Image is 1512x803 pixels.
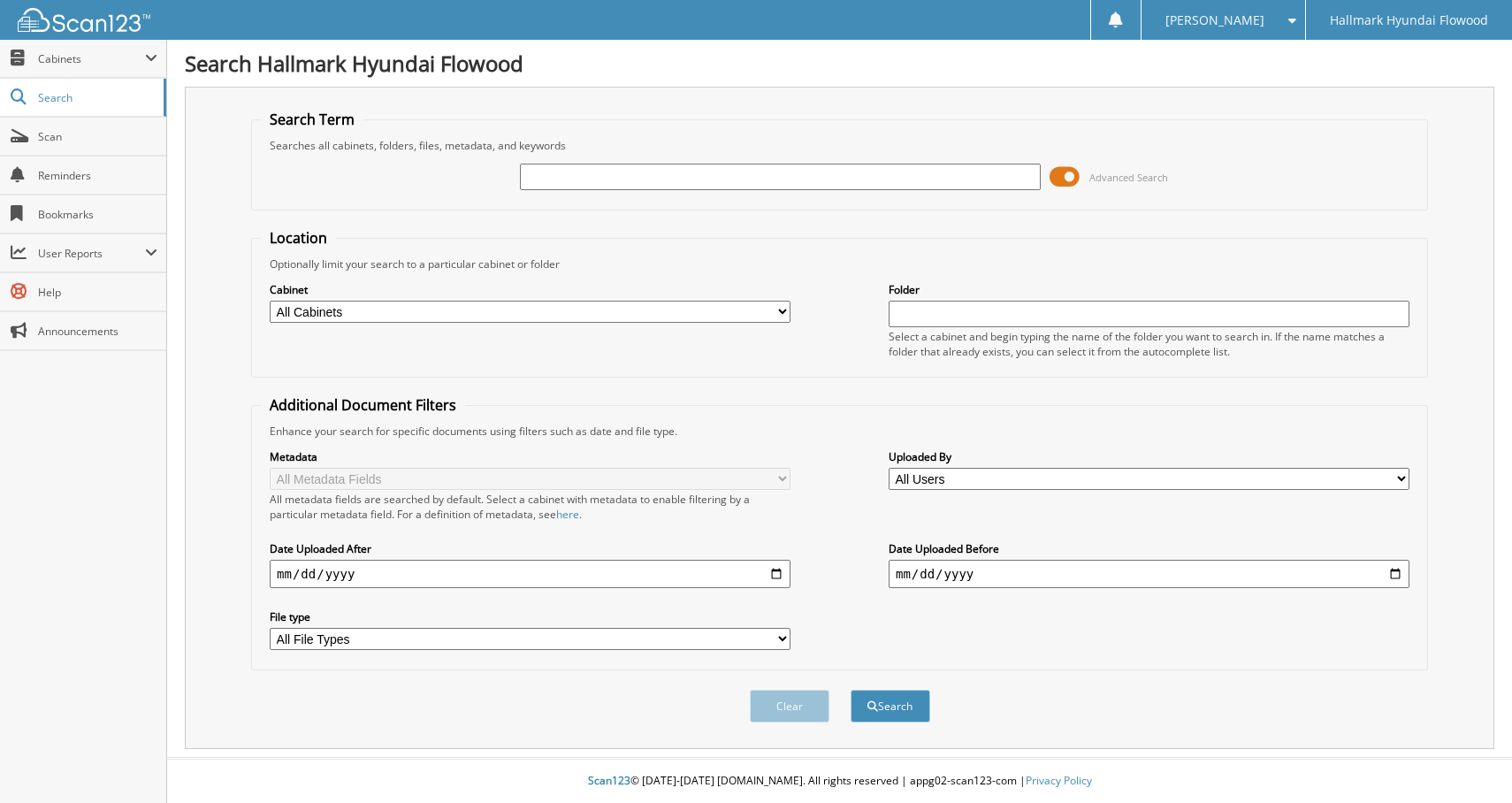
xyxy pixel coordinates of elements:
label: Date Uploaded Before [889,541,1409,556]
input: end [889,560,1409,588]
span: Search [38,90,155,105]
label: Metadata [270,449,790,464]
h1: Search Hallmark Hyundai Flowood [185,49,1494,78]
div: Select a cabinet and begin typing the name of the folder you want to search in. If the name match... [889,329,1409,359]
legend: Search Term [261,110,363,129]
div: © [DATE]-[DATE] [DOMAIN_NAME]. All rights reserved | appg02-scan123-com | [167,760,1512,803]
span: Cabinets [38,51,145,66]
legend: Additional Document Filters [261,395,465,415]
div: Enhance your search for specific documents using filters such as date and file type. [261,424,1418,439]
div: Searches all cabinets, folders, files, metadata, and keywords [261,138,1418,153]
div: All metadata fields are searched by default. Select a cabinet with metadata to enable filtering b... [270,492,790,522]
span: Bookmarks [38,207,157,222]
span: [PERSON_NAME] [1165,15,1264,26]
span: Hallmark Hyundai Flowood [1330,15,1488,26]
a: here [556,507,579,522]
span: Announcements [38,324,157,339]
span: Scan [38,129,157,144]
input: start [270,560,790,588]
button: Search [851,690,930,723]
div: Optionally limit your search to a particular cabinet or folder [261,256,1418,271]
label: Date Uploaded After [270,541,790,556]
span: Help [38,285,157,300]
span: Reminders [38,168,157,183]
legend: Location [261,228,336,248]
button: Clear [750,690,829,723]
label: Uploaded By [889,449,1409,464]
img: scan123-logo-white.svg [18,8,150,32]
span: User Reports [38,246,145,261]
span: Advanced Search [1089,171,1168,184]
a: Privacy Policy [1026,773,1092,788]
label: File type [270,609,790,624]
label: Folder [889,282,1409,297]
span: Scan123 [588,773,630,788]
label: Cabinet [270,282,790,297]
